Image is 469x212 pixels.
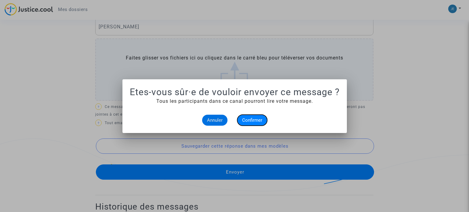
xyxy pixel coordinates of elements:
[130,87,340,98] h1: Etes-vous sûr·e de vouloir envoyer ce message ?
[156,98,313,104] span: Tous les participants dans ce canal pourront lire votre message.
[242,117,262,123] span: Confirmer
[207,117,223,123] span: Annuler
[237,115,267,126] button: Confirmer
[202,115,227,126] button: Annuler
